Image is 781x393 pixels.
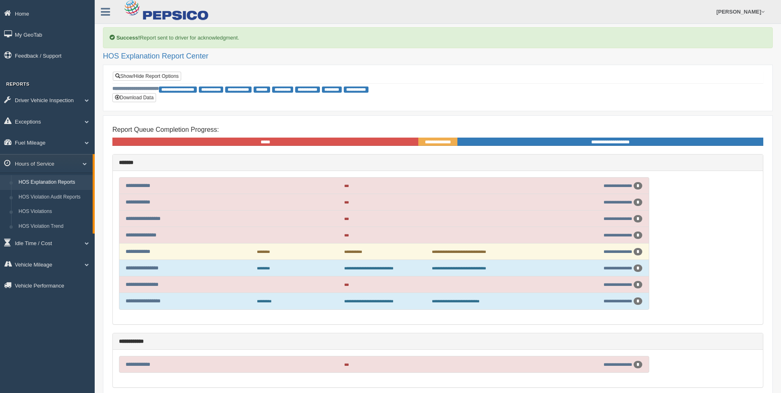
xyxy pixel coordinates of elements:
[112,126,763,133] h4: Report Queue Completion Progress:
[117,35,140,41] b: Success!
[112,93,156,102] button: Download Data
[15,204,93,219] a: HOS Violations
[15,175,93,190] a: HOS Explanation Reports
[103,27,773,48] div: Report sent to driver for acknowledgment.
[15,190,93,205] a: HOS Violation Audit Reports
[103,52,773,61] h2: HOS Explanation Report Center
[15,219,93,234] a: HOS Violation Trend
[113,72,181,81] a: Show/Hide Report Options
